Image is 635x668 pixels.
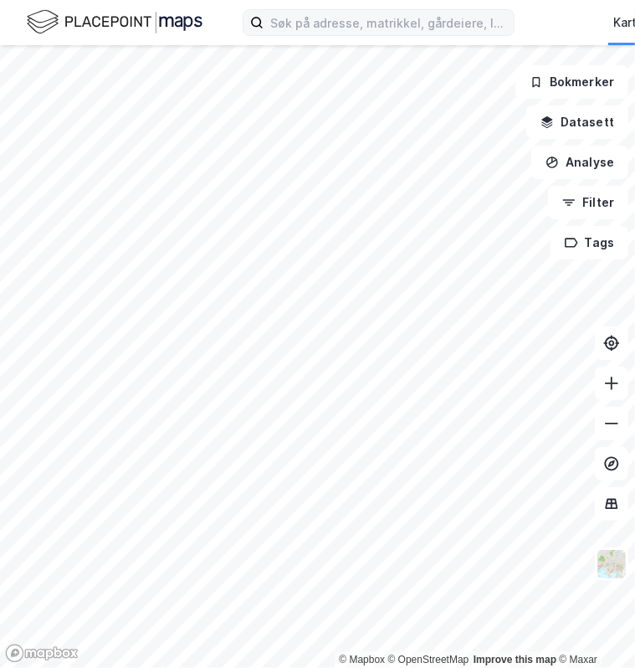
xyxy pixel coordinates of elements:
button: Bokmerker [515,65,628,99]
button: Analyse [531,146,628,179]
a: OpenStreetMap [388,654,469,665]
a: Mapbox homepage [5,644,79,663]
iframe: Chat Widget [551,588,635,668]
button: Datasett [526,105,628,139]
button: Filter [548,186,628,219]
a: Mapbox [339,654,385,665]
input: Søk på adresse, matrikkel, gårdeiere, leietakere eller personer [264,10,514,35]
img: logo.f888ab2527a4732fd821a326f86c7f29.svg [27,8,202,37]
a: Improve this map [474,654,556,665]
button: Tags [551,226,628,259]
img: Z [596,548,627,580]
